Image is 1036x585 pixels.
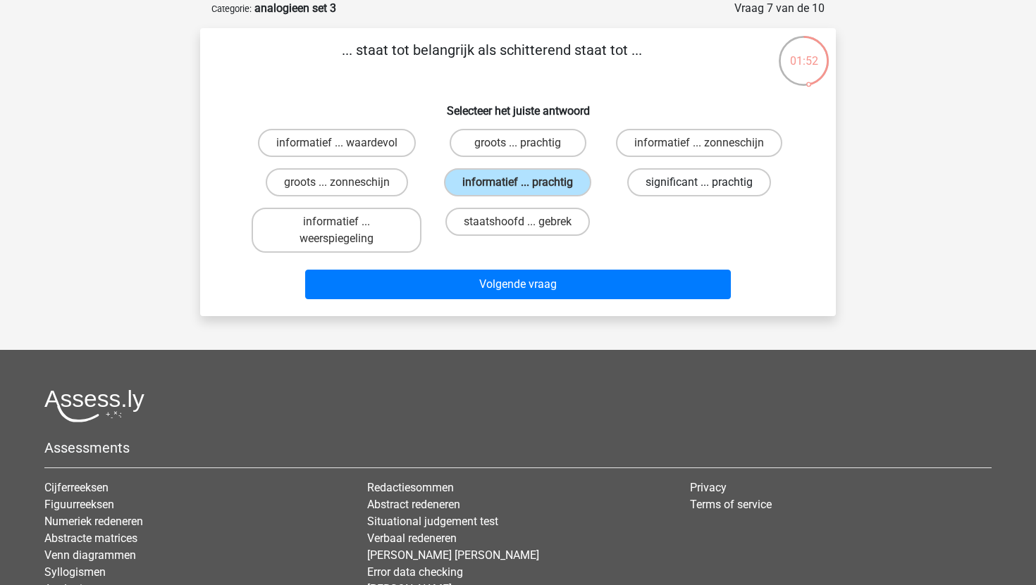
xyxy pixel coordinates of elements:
div: 01:52 [777,34,830,70]
label: informatief ... weerspiegeling [252,208,421,253]
label: informatief ... zonneschijn [616,129,782,157]
a: Numeriek redeneren [44,515,143,528]
a: Abstracte matrices [44,531,137,545]
label: informatief ... waardevol [258,129,416,157]
p: ... staat tot belangrijk als schitterend staat tot ... [223,39,760,82]
a: Terms of service [690,498,772,511]
strong: analogieen set 3 [254,1,336,15]
a: Verbaal redeneren [367,531,457,545]
label: groots ... zonneschijn [266,168,408,196]
h5: Assessments [44,439,992,456]
a: [PERSON_NAME] [PERSON_NAME] [367,548,539,562]
a: Syllogismen [44,565,106,579]
label: informatief ... prachtig [444,168,591,196]
a: Abstract redeneren [367,498,460,511]
img: Assessly logo [44,389,144,422]
h6: Selecteer het juiste antwoord [223,93,813,118]
a: Figuurreeksen [44,498,114,511]
label: significant ... prachtig [627,168,771,196]
small: Categorie: [211,4,252,14]
a: Cijferreeksen [44,481,109,494]
a: Venn diagrammen [44,548,136,562]
label: staatshoofd ... gebrek [445,208,590,236]
label: groots ... prachtig [450,129,586,157]
button: Volgende vraag [305,270,732,299]
a: Error data checking [367,565,463,579]
a: Situational judgement test [367,515,498,528]
a: Privacy [690,481,727,494]
a: Redactiesommen [367,481,454,494]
